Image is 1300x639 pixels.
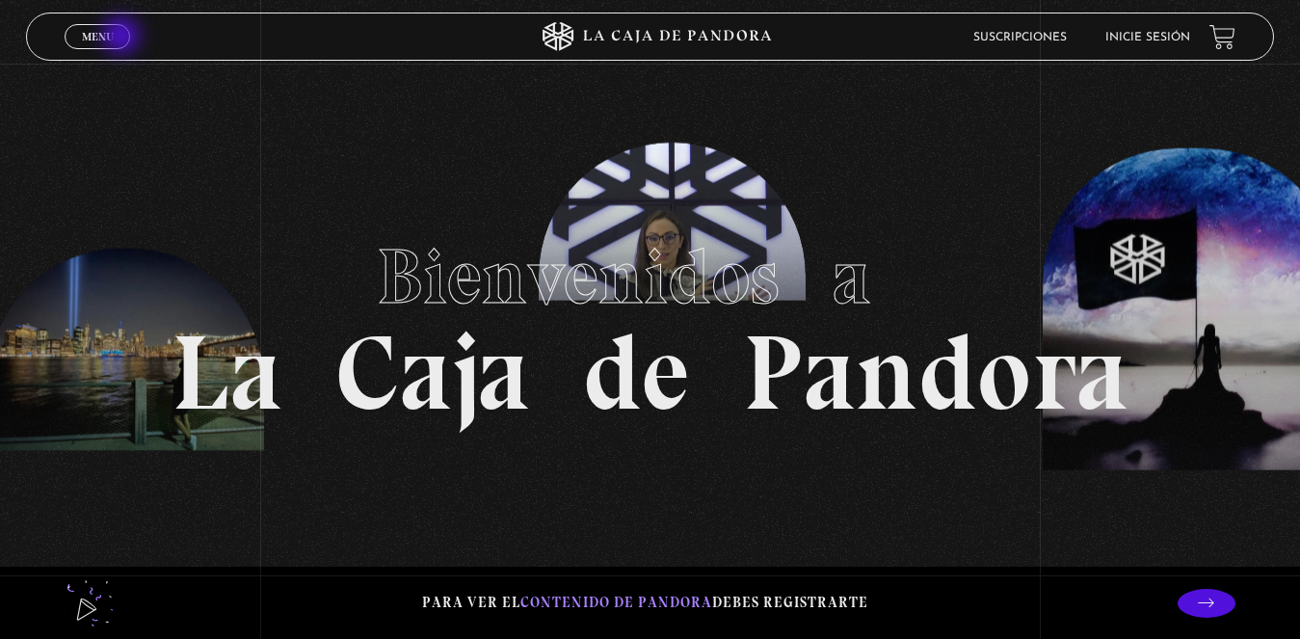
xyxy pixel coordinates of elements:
[82,31,114,42] span: Menu
[172,214,1128,426] h1: La Caja de Pandora
[1105,32,1190,43] a: Inicie sesión
[377,230,924,323] span: Bienvenidos a
[973,32,1067,43] a: Suscripciones
[422,590,868,616] p: Para ver el debes registrarte
[520,594,712,611] span: contenido de Pandora
[75,47,120,61] span: Cerrar
[1209,24,1235,50] a: View your shopping cart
